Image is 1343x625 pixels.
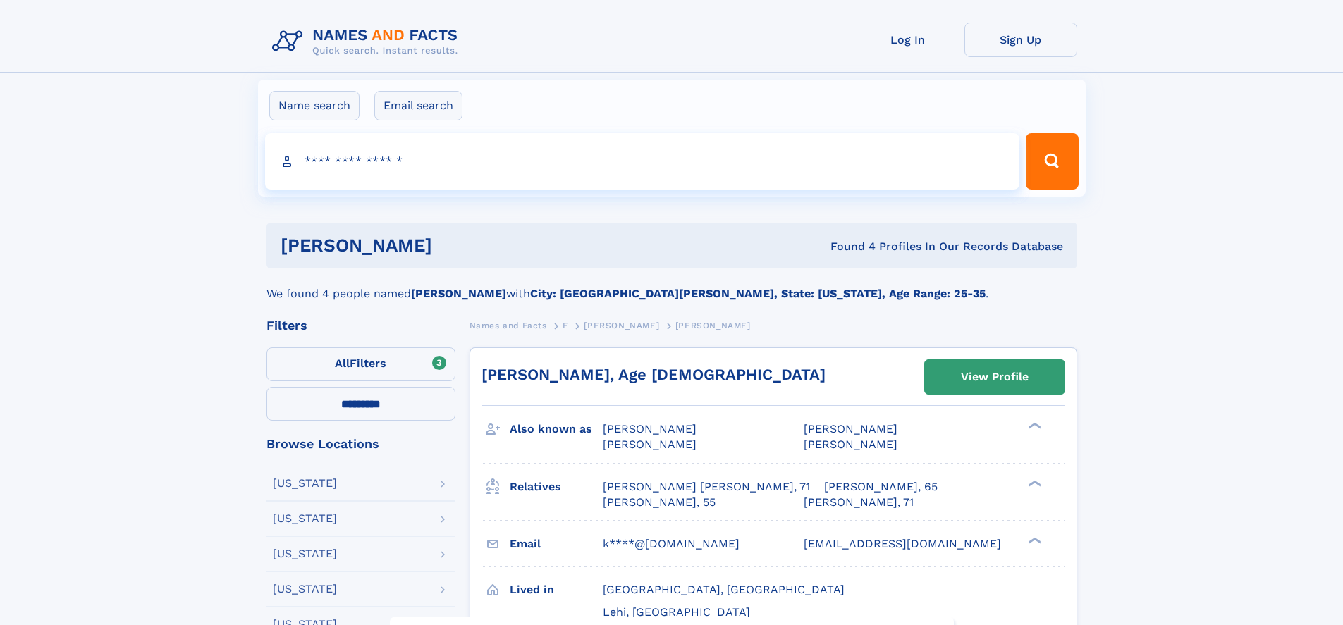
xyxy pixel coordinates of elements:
[273,478,337,489] div: [US_STATE]
[675,321,751,330] span: [PERSON_NAME]
[964,23,1077,57] a: Sign Up
[1026,133,1078,190] button: Search Button
[266,438,455,450] div: Browse Locations
[804,438,897,451] span: [PERSON_NAME]
[335,357,350,370] span: All
[603,495,716,510] a: [PERSON_NAME], 55
[1025,478,1042,488] div: ❯
[563,316,568,334] a: F
[510,578,603,602] h3: Lived in
[563,321,568,330] span: F
[266,319,455,332] div: Filters
[603,479,810,495] a: [PERSON_NAME] [PERSON_NAME], 71
[482,366,826,383] a: [PERSON_NAME], Age [DEMOGRAPHIC_DATA]
[530,287,986,300] b: City: [GEOGRAPHIC_DATA][PERSON_NAME], State: [US_STATE], Age Range: 25-35
[961,361,1029,393] div: View Profile
[374,91,462,120] label: Email search
[584,321,659,330] span: [PERSON_NAME]
[266,23,470,61] img: Logo Names and Facts
[603,422,697,435] span: [PERSON_NAME]
[510,475,603,499] h3: Relatives
[273,548,337,559] div: [US_STATE]
[925,360,1065,394] a: View Profile
[266,347,455,381] label: Filters
[411,287,506,300] b: [PERSON_NAME]
[510,417,603,441] h3: Also known as
[631,239,1063,254] div: Found 4 Profiles In Our Records Database
[824,479,938,495] a: [PERSON_NAME], 65
[852,23,964,57] a: Log In
[273,513,337,524] div: [US_STATE]
[603,583,845,596] span: [GEOGRAPHIC_DATA], [GEOGRAPHIC_DATA]
[804,422,897,435] span: [PERSON_NAME]
[273,583,337,595] div: [US_STATE]
[281,237,632,254] h1: [PERSON_NAME]
[470,316,547,334] a: Names and Facts
[269,91,360,120] label: Name search
[265,133,1020,190] input: search input
[603,605,750,619] span: Lehi, [GEOGRAPHIC_DATA]
[1025,421,1042,431] div: ❯
[510,532,603,556] h3: Email
[804,495,914,510] a: [PERSON_NAME], 71
[584,316,659,334] a: [PERSON_NAME]
[603,438,697,451] span: [PERSON_NAME]
[266,268,1077,302] div: We found 4 people named with .
[1025,536,1042,545] div: ❯
[804,537,1001,550] span: [EMAIL_ADDRESS][DOMAIN_NAME]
